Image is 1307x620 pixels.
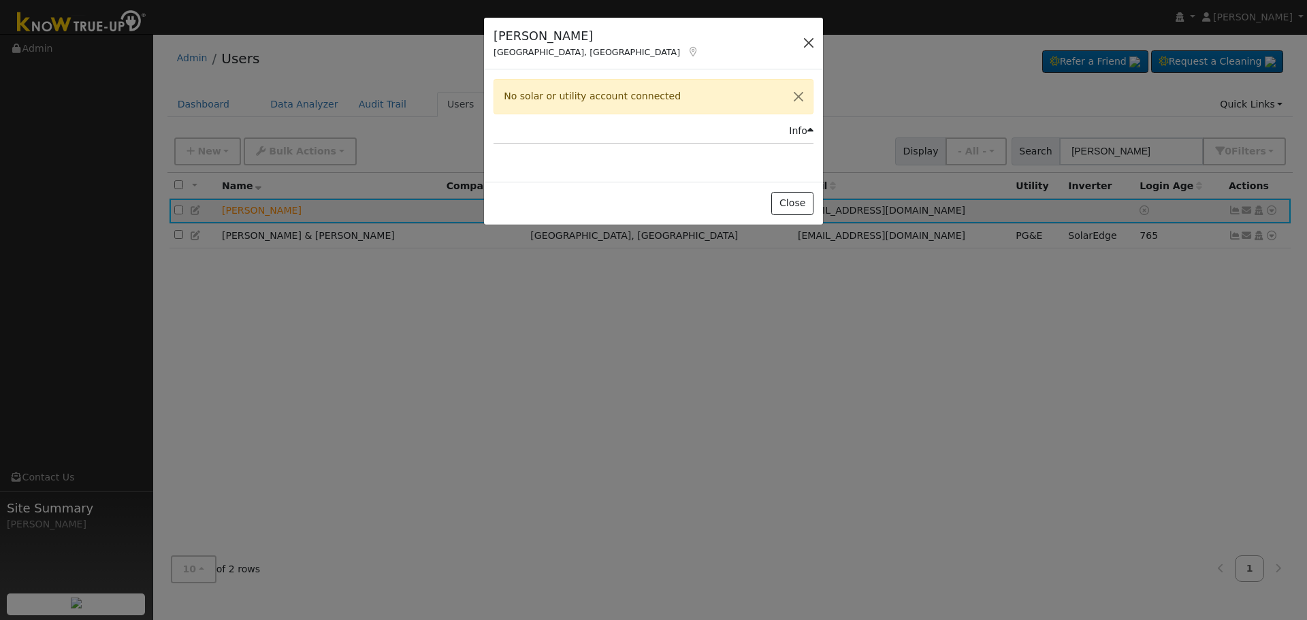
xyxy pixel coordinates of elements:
[784,80,813,113] button: Close
[494,79,813,114] div: No solar or utility account connected
[494,47,680,57] span: [GEOGRAPHIC_DATA], [GEOGRAPHIC_DATA]
[771,192,813,215] button: Close
[687,46,699,57] a: Map
[789,124,813,138] div: Info
[494,27,699,45] h5: [PERSON_NAME]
